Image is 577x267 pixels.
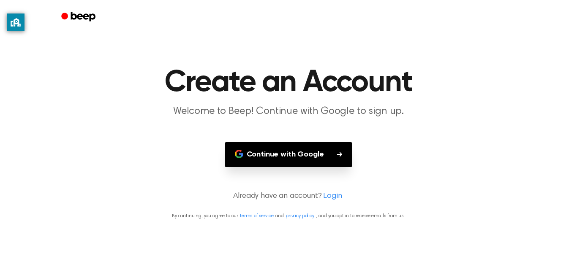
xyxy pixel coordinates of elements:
a: Beep [55,9,103,25]
p: Welcome to Beep! Continue with Google to sign up. [126,105,451,119]
p: Already have an account? [10,191,567,202]
button: privacy banner [7,13,24,31]
h1: Create an Account [72,67,505,98]
p: By continuing, you agree to our and , and you opt in to receive emails from us. [10,212,567,220]
a: Login [323,191,342,202]
button: Continue with Google [225,142,353,167]
a: privacy policy [286,213,314,218]
a: terms of service [240,213,273,218]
